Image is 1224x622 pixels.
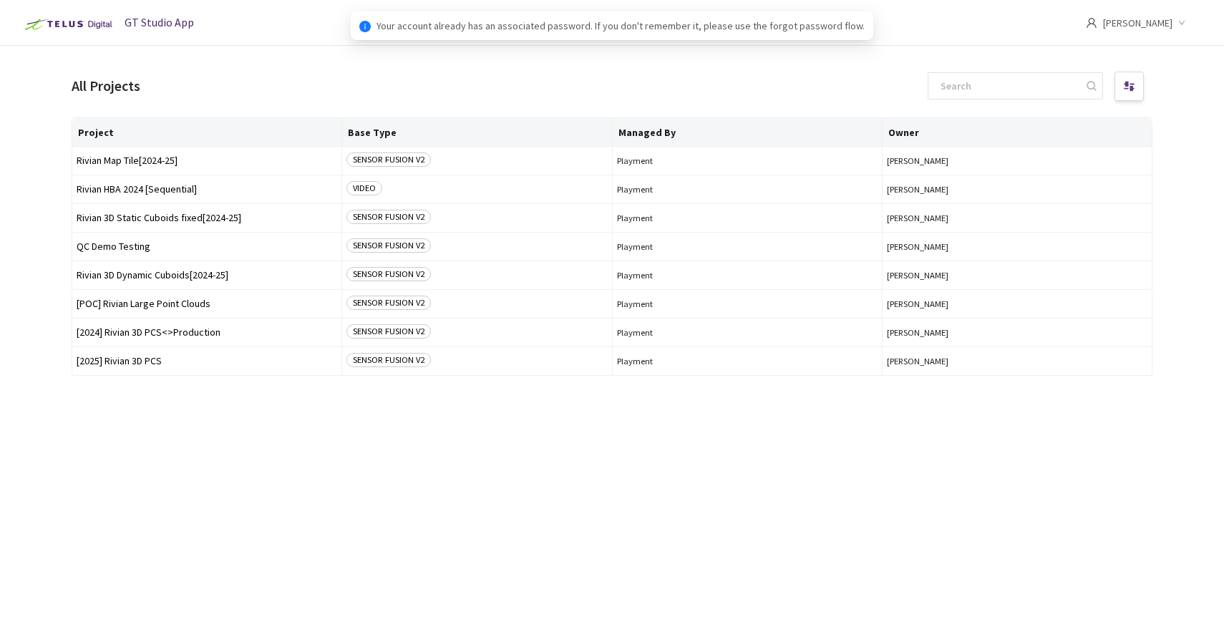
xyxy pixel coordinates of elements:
span: SENSOR FUSION V2 [346,296,431,310]
button: [PERSON_NAME] [887,356,1147,366]
button: [PERSON_NAME] [887,184,1147,195]
div: All Projects [72,76,140,97]
span: Playment [617,184,878,195]
span: Your account already has an associated password. If you don't remember it, please use the forgot ... [377,18,865,34]
button: [PERSON_NAME] [887,241,1147,252]
span: Playment [617,356,878,366]
span: Rivian 3D Dynamic Cuboids[2024-25] [77,270,337,281]
input: Search [932,73,1084,99]
span: [POC] Rivian Large Point Clouds [77,298,337,309]
th: Owner [883,118,1152,147]
th: Base Type [342,118,612,147]
th: Managed By [613,118,883,147]
span: Playment [617,270,878,281]
span: VIDEO [346,181,382,195]
span: [2025] Rivian 3D PCS [77,356,337,366]
th: Project [72,118,342,147]
span: user [1086,17,1097,29]
span: Rivian Map Tile[2024-25] [77,155,337,166]
span: Rivian HBA 2024 [Sequential] [77,184,337,195]
span: Playment [617,155,878,166]
span: Playment [617,298,878,309]
button: [PERSON_NAME] [887,155,1147,166]
span: Playment [617,327,878,338]
button: [PERSON_NAME] [887,298,1147,309]
span: SENSOR FUSION V2 [346,324,431,339]
span: Playment [617,213,878,223]
button: [PERSON_NAME] [887,270,1147,281]
button: [PERSON_NAME] [887,213,1147,223]
span: SENSOR FUSION V2 [346,353,431,367]
span: Rivian 3D Static Cuboids fixed[2024-25] [77,213,337,223]
span: GT Studio App [125,15,194,29]
span: SENSOR FUSION V2 [346,238,431,253]
span: SENSOR FUSION V2 [346,210,431,224]
span: Playment [617,241,878,252]
span: SENSOR FUSION V2 [346,152,431,167]
span: down [1178,19,1185,26]
span: SENSOR FUSION V2 [346,267,431,281]
span: info-circle [359,21,371,32]
span: QC Demo Testing [77,241,337,252]
button: [PERSON_NAME] [887,327,1147,338]
img: Telus [17,13,117,36]
span: [2024] Rivian 3D PCS<>Production [77,327,337,338]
